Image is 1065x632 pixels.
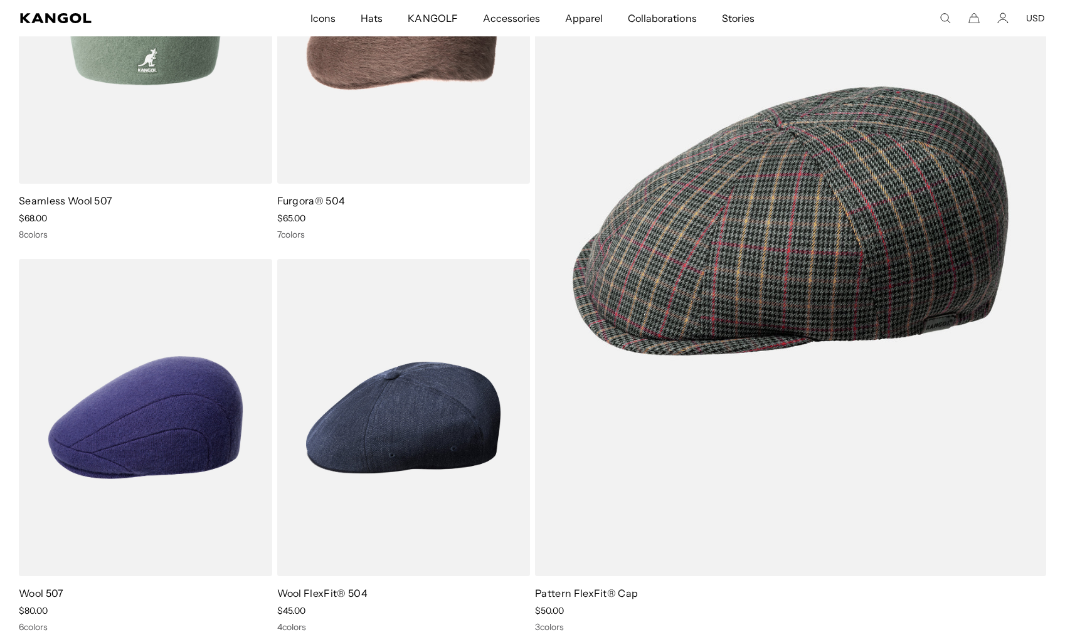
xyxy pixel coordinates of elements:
[277,605,305,616] span: $45.00
[19,194,112,207] a: Seamless Wool 507
[19,213,47,224] span: $68.00
[19,587,64,599] a: Wool 507
[20,13,205,23] a: Kangol
[19,605,48,616] span: $80.00
[940,13,951,24] summary: Search here
[277,229,531,240] div: 7 colors
[535,605,564,616] span: $50.00
[277,194,346,207] a: Furgora® 504
[277,259,531,577] img: Wool FlexFit® 504
[277,587,368,599] a: Wool FlexFit® 504
[535,587,638,599] a: Pattern FlexFit® Cap
[19,229,272,240] div: 8 colors
[19,259,272,577] img: Wool 507
[968,13,980,24] button: Cart
[997,13,1009,24] a: Account
[1026,13,1045,24] button: USD
[277,213,305,224] span: $65.00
